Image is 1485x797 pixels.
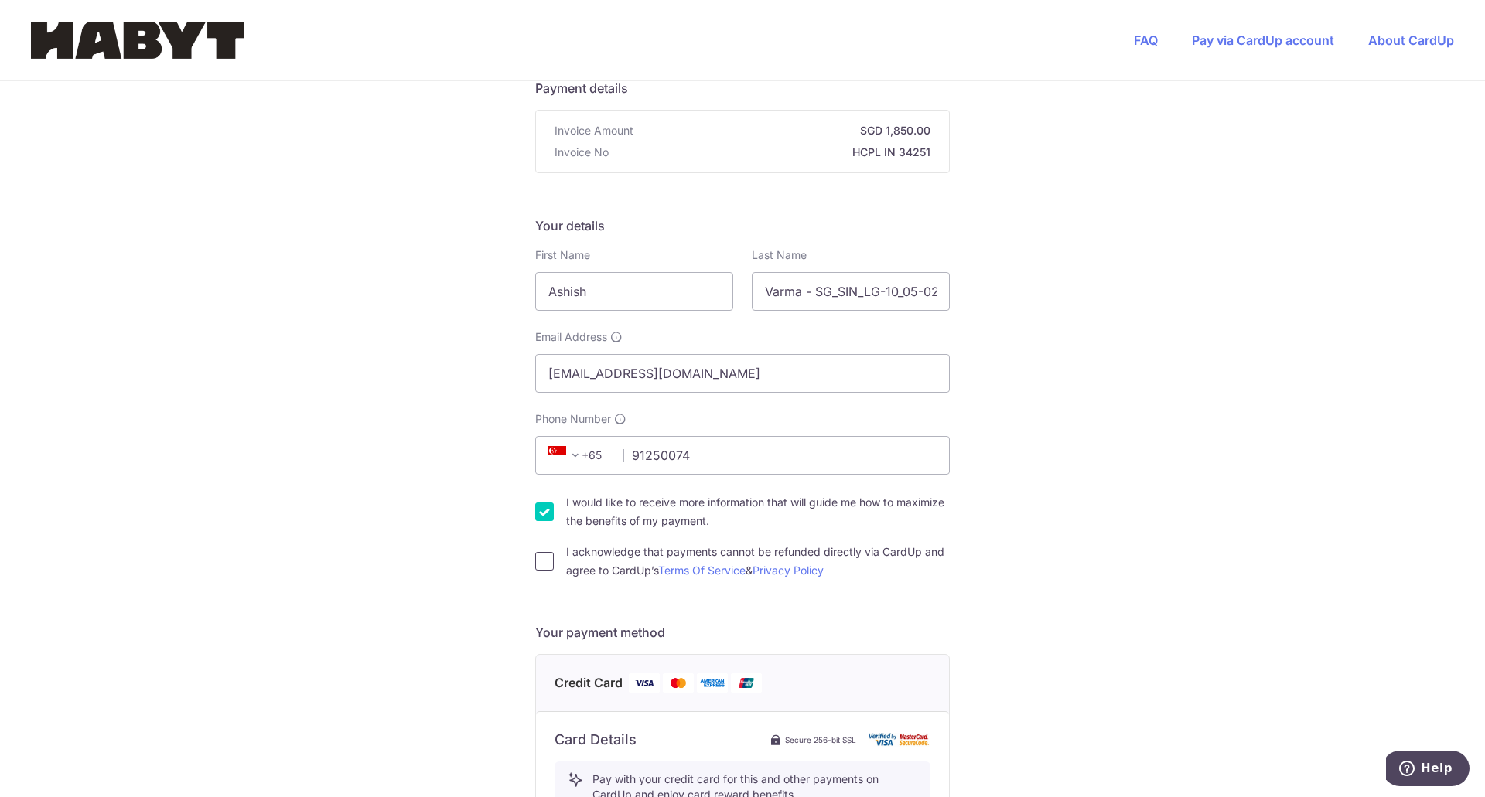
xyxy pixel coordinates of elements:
h6: Card Details [555,731,637,749]
img: American Express [697,673,728,693]
img: Visa [629,673,660,693]
input: First name [535,272,733,311]
img: Mastercard [663,673,694,693]
span: Email Address [535,329,607,345]
input: Email address [535,354,950,393]
label: I would like to receive more information that will guide me how to maximize the benefits of my pa... [566,493,950,530]
a: Privacy Policy [753,564,824,577]
img: card secure [869,733,930,746]
img: Union Pay [731,673,762,693]
label: Last Name [752,247,807,263]
span: Phone Number [535,411,611,427]
a: FAQ [1134,32,1158,48]
a: Pay via CardUp account [1192,32,1334,48]
h5: Your payment method [535,623,950,642]
label: I acknowledge that payments cannot be refunded directly via CardUp and agree to CardUp’s & [566,543,950,580]
span: Credit Card [555,673,623,693]
span: Invoice Amount [555,123,633,138]
span: +65 [543,446,613,465]
label: First Name [535,247,590,263]
input: Last name [752,272,950,311]
span: Secure 256-bit SSL [785,734,856,746]
h5: Your details [535,216,950,235]
span: +65 [548,446,585,465]
a: About CardUp [1368,32,1454,48]
iframe: Opens a widget where you can find more information [1386,751,1470,789]
a: Terms Of Service [658,564,746,577]
span: Invoice No [555,145,609,160]
h5: Payment details [535,79,950,97]
strong: HCPL IN 34251 [615,145,930,160]
strong: SGD 1,850.00 [640,123,930,138]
